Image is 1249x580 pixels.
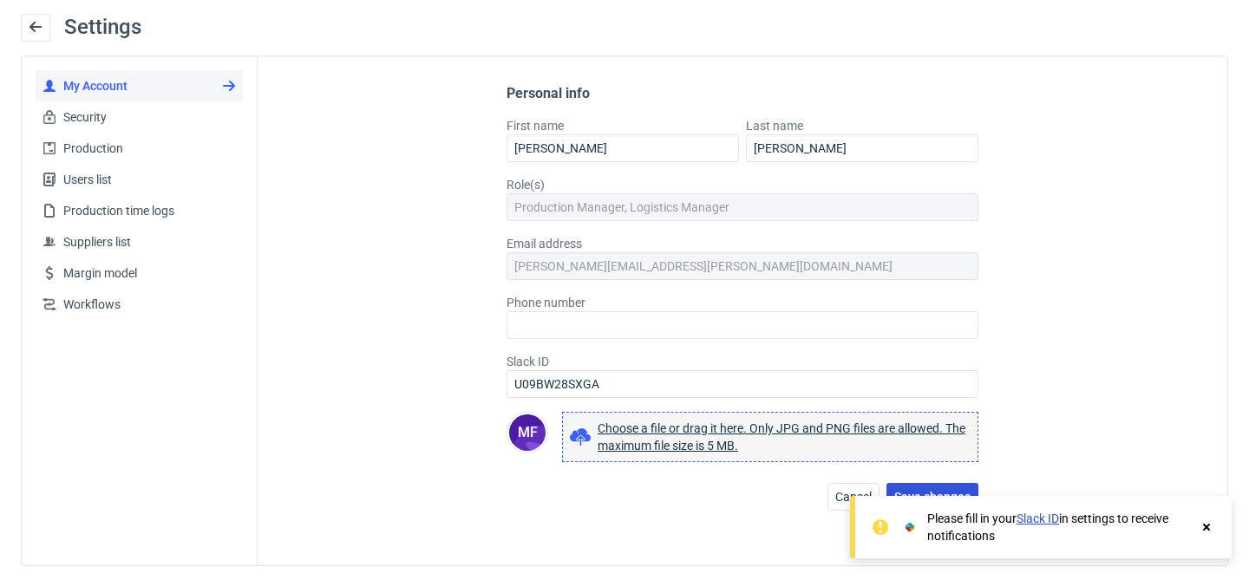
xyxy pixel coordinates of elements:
[507,353,978,370] label: Slack ID
[746,117,978,134] label: Last name
[36,164,243,195] a: Users list
[507,134,739,162] input: Type here...
[64,15,141,39] span: Settings
[56,296,236,313] span: Workflows
[56,202,236,219] span: Production time logs
[507,235,978,252] label: Email address
[56,77,236,94] span: My Account
[598,420,971,454] span: Choose a file or drag it here. Only JPG and PNG files are allowed. The maximum file size is 5 MB.
[746,134,978,162] input: Type here...
[36,289,243,320] a: Workflows
[36,70,243,101] a: My Account
[36,133,243,164] a: Production
[507,84,978,103] div: Personal info
[56,233,236,251] span: Suppliers list
[827,483,880,511] button: Cancel
[36,195,243,226] a: Production time logs
[894,491,971,503] span: Save changes
[886,483,978,511] button: Save changes
[509,414,546,451] figcaption: MF
[507,294,978,311] label: Phone number
[36,226,243,257] a: Suppliers list
[56,171,236,188] span: Users list
[901,518,919,536] img: Slack
[56,108,236,126] span: Security
[507,117,739,134] label: First name
[56,140,236,157] span: Production
[56,264,236,282] span: Margin model
[927,510,1190,544] div: Please fill in your in settings to receive notifications
[1017,512,1059,525] a: Slack ID
[835,491,872,503] span: Cancel
[36,101,243,133] a: Security
[36,257,243,289] a: Margin model
[507,176,978,193] label: Role(s)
